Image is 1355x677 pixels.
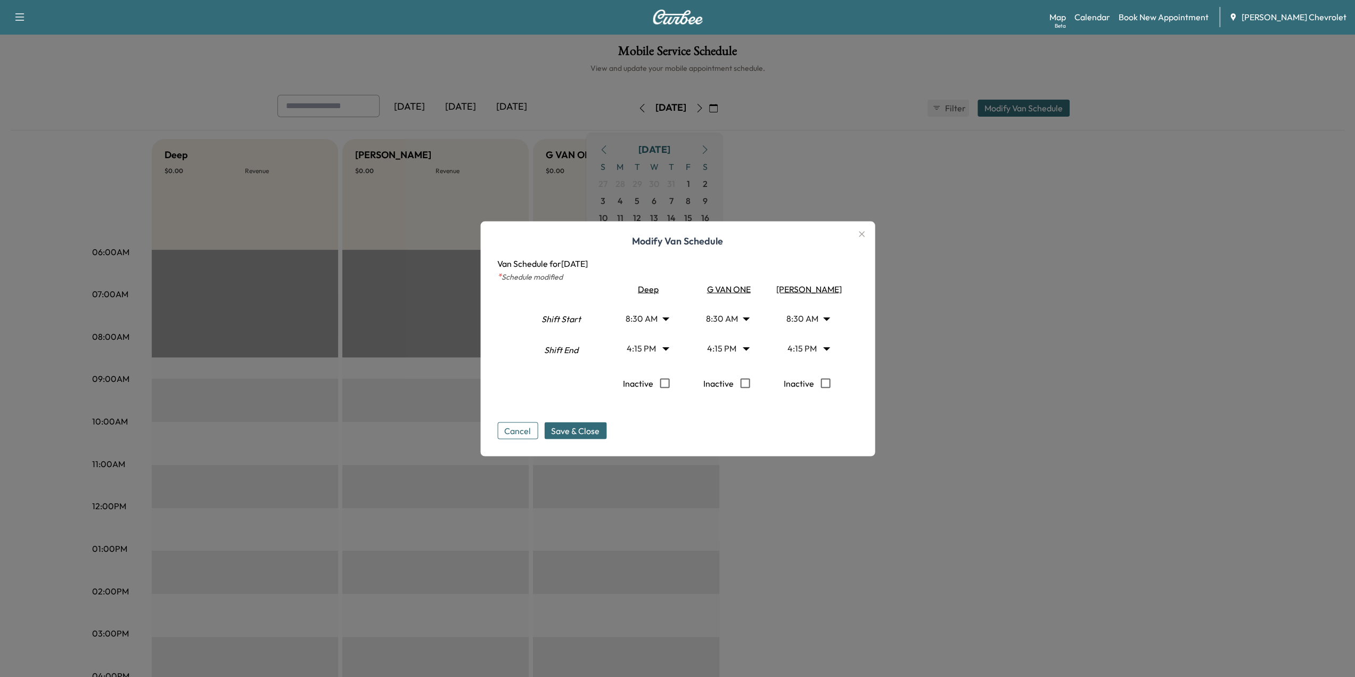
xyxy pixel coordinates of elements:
a: MapBeta [1049,11,1066,23]
div: 4:15 PM [614,333,678,363]
div: Shift Start [523,305,600,337]
p: Inactive [703,372,734,394]
img: Curbee Logo [652,10,703,25]
button: Cancel [497,422,538,439]
a: Book New Appointment [1119,11,1209,23]
div: 4:15 PM [695,333,759,363]
span: [PERSON_NAME] Chevrolet [1242,11,1346,23]
p: Inactive [784,372,814,394]
p: Schedule modified [497,270,858,282]
span: Save & Close [551,424,600,437]
p: Inactive [623,372,653,394]
div: Deep [608,282,684,295]
div: [PERSON_NAME] [769,282,845,295]
div: 8:30 AM [695,304,759,333]
div: Shift End [523,339,600,371]
div: 8:30 AM [775,304,839,333]
p: Van Schedule for [DATE] [497,257,858,270]
div: 4:15 PM [775,333,839,363]
button: Save & Close [544,422,606,439]
div: Beta [1055,22,1066,30]
h1: Modify Van Schedule [497,233,858,257]
div: 8:30 AM [614,304,678,333]
div: G VAN ONE [688,282,765,295]
a: Calendar [1074,11,1110,23]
